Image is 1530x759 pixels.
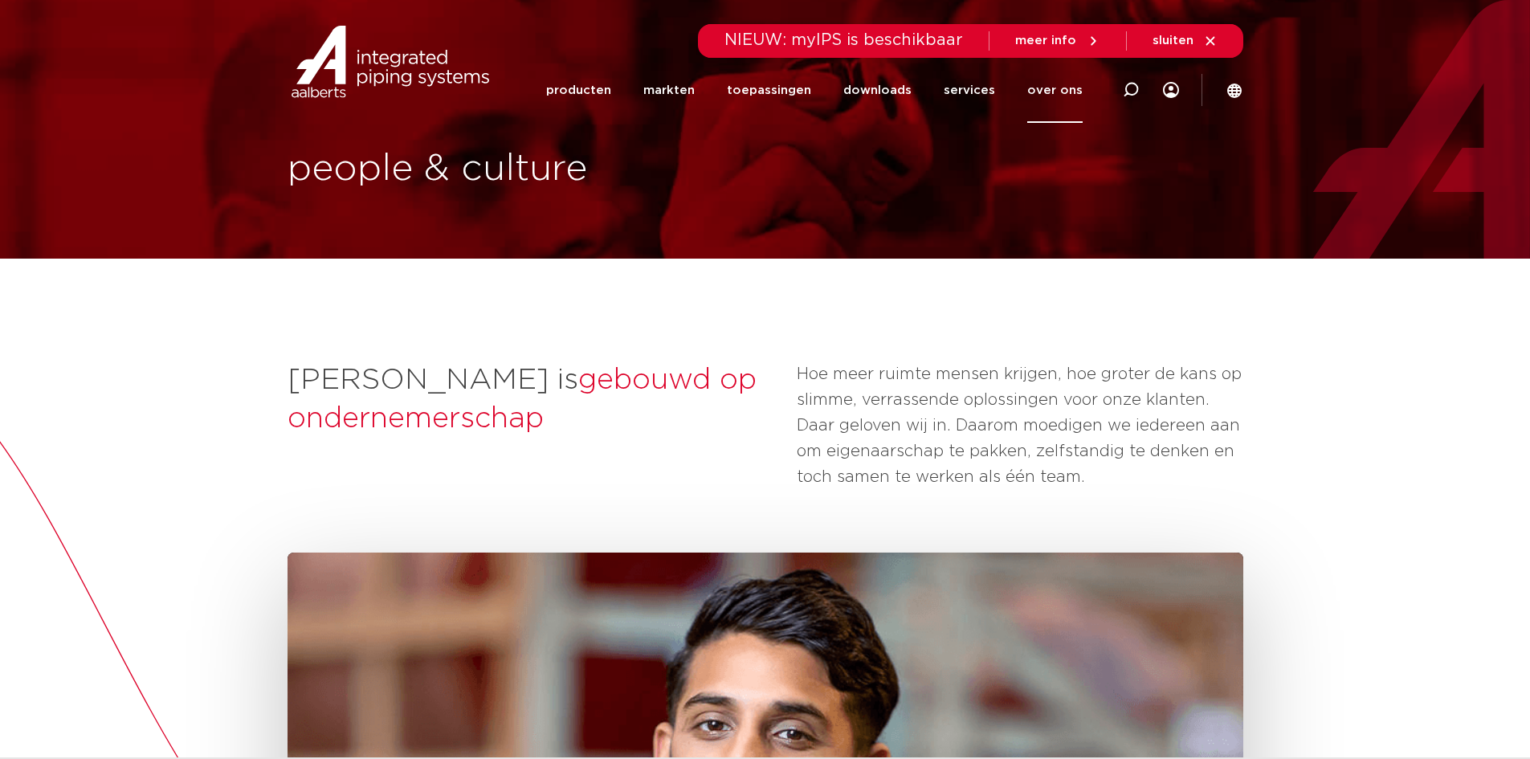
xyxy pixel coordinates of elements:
[724,32,963,48] span: NIEUW: myIPS is beschikbaar
[843,58,912,123] a: downloads
[1153,34,1218,48] a: sluiten
[546,58,1083,123] nav: Menu
[1163,58,1179,123] div: my IPS
[1153,35,1193,47] span: sluiten
[288,144,757,195] h1: people & culture
[1015,34,1100,48] a: meer info
[944,58,995,123] a: services
[1027,58,1083,123] a: over ons
[288,361,781,439] h2: [PERSON_NAME] is
[727,58,811,123] a: toepassingen
[288,365,757,433] span: gebouwd op ondernemerschap
[546,58,611,123] a: producten
[1015,35,1076,47] span: meer info
[797,361,1243,490] p: Hoe meer ruimte mensen krijgen, hoe groter de kans op slimme, verrassende oplossingen voor onze k...
[643,58,695,123] a: markten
